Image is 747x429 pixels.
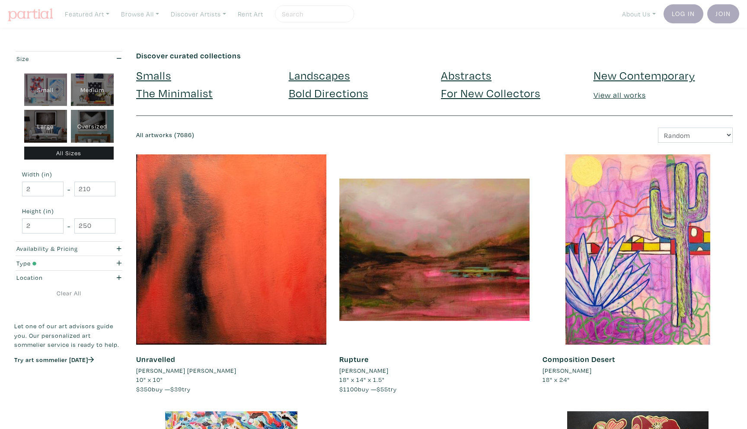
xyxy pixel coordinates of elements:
[136,366,326,375] a: [PERSON_NAME] [PERSON_NAME]
[289,85,368,100] a: Bold Directions
[71,110,114,143] div: Oversized
[136,375,163,384] span: 10" x 10"
[136,366,236,375] li: [PERSON_NAME] [PERSON_NAME]
[16,259,92,268] div: Type
[16,244,92,253] div: Availability & Pricing
[543,354,615,364] a: Composition Desert
[14,321,123,349] p: Let one of our art advisors guide you. Our personalized art sommelier service is ready to help.
[136,131,428,139] h6: All artworks (7686)
[339,385,358,393] span: $1100
[22,171,115,177] small: Width (in)
[377,385,388,393] span: $55
[136,67,171,83] a: Smalls
[339,375,385,384] span: 18" x 14" x 1.5"
[289,67,350,83] a: Landscapes
[594,67,695,83] a: New Contemporary
[14,51,123,66] button: Size
[67,183,70,195] span: -
[14,288,123,298] a: Clear All
[136,85,213,100] a: The Minimalist
[664,4,703,23] a: Log In
[136,354,176,364] a: Unravelled
[14,373,123,391] iframe: Customer reviews powered by Trustpilot
[339,366,389,375] li: [PERSON_NAME]
[24,110,67,143] div: Large
[167,5,230,23] a: Discover Artists
[281,9,346,19] input: Search
[339,385,397,393] span: buy — try
[339,354,369,364] a: Rupture
[618,5,660,23] a: About Us
[441,67,492,83] a: Abstracts
[339,366,530,375] a: [PERSON_NAME]
[707,4,739,23] a: Join
[594,90,646,100] a: View all works
[136,51,733,61] h6: Discover curated collections
[234,5,267,23] a: Rent Art
[441,85,540,100] a: For New Collectors
[170,385,182,393] span: $39
[61,5,113,23] a: Featured Art
[24,74,67,106] div: Small
[24,147,114,160] div: All Sizes
[543,366,592,375] li: [PERSON_NAME]
[71,74,114,106] div: Medium
[67,220,70,232] span: -
[14,355,94,364] a: Try art sommelier [DATE]
[16,54,92,64] div: Size
[543,366,733,375] a: [PERSON_NAME]
[14,271,123,285] button: Location
[136,385,191,393] span: buy — try
[22,208,115,214] small: Height (in)
[136,385,152,393] span: $350
[14,242,123,256] button: Availability & Pricing
[16,273,92,282] div: Location
[14,256,123,270] button: Type
[543,375,570,384] span: 18" x 24"
[117,5,163,23] a: Browse All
